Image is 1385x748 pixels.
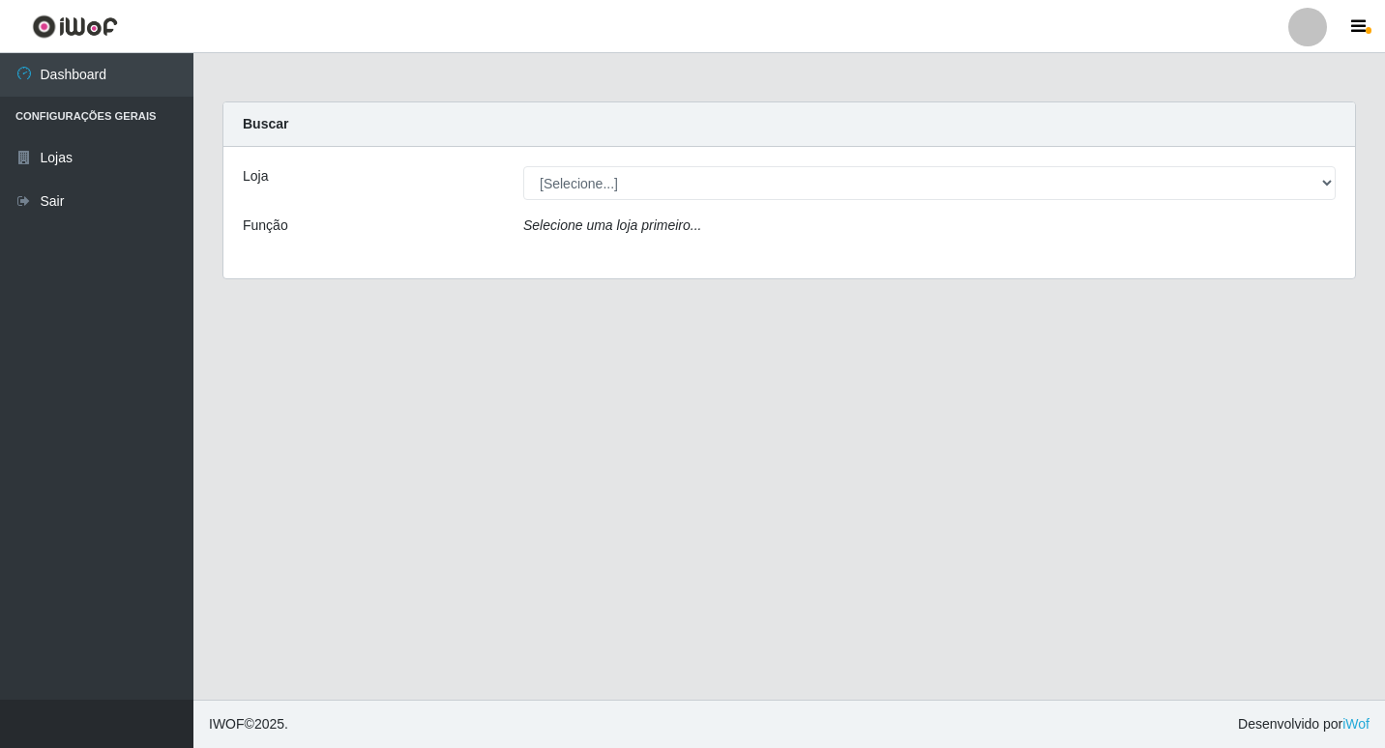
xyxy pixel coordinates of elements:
[243,116,288,131] strong: Buscar
[209,716,245,732] span: IWOF
[1238,714,1370,734] span: Desenvolvido por
[523,217,701,233] i: Selecione uma loja primeiro...
[209,714,288,734] span: © 2025 .
[243,166,268,187] label: Loja
[32,14,118,39] img: CoreUI Logo
[243,216,288,236] label: Função
[1342,716,1370,732] a: iWof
